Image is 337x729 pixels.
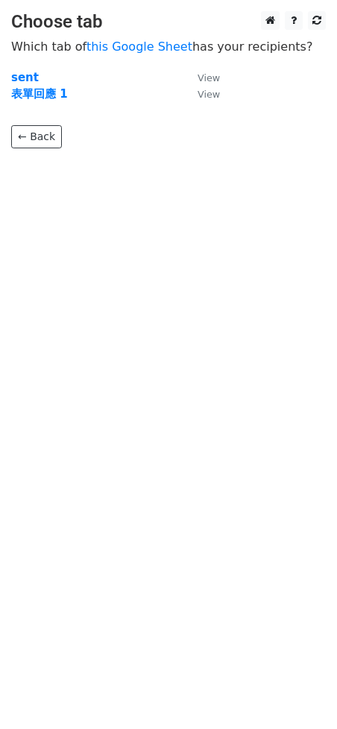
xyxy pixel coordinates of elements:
[11,11,326,33] h3: Choose tab
[86,40,192,54] a: this Google Sheet
[11,87,68,101] a: 表單回應 1
[183,71,220,84] a: View
[198,89,220,100] small: View
[183,87,220,101] a: View
[11,39,326,54] p: Which tab of has your recipients?
[11,71,39,84] a: sent
[11,125,62,148] a: ← Back
[198,72,220,83] small: View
